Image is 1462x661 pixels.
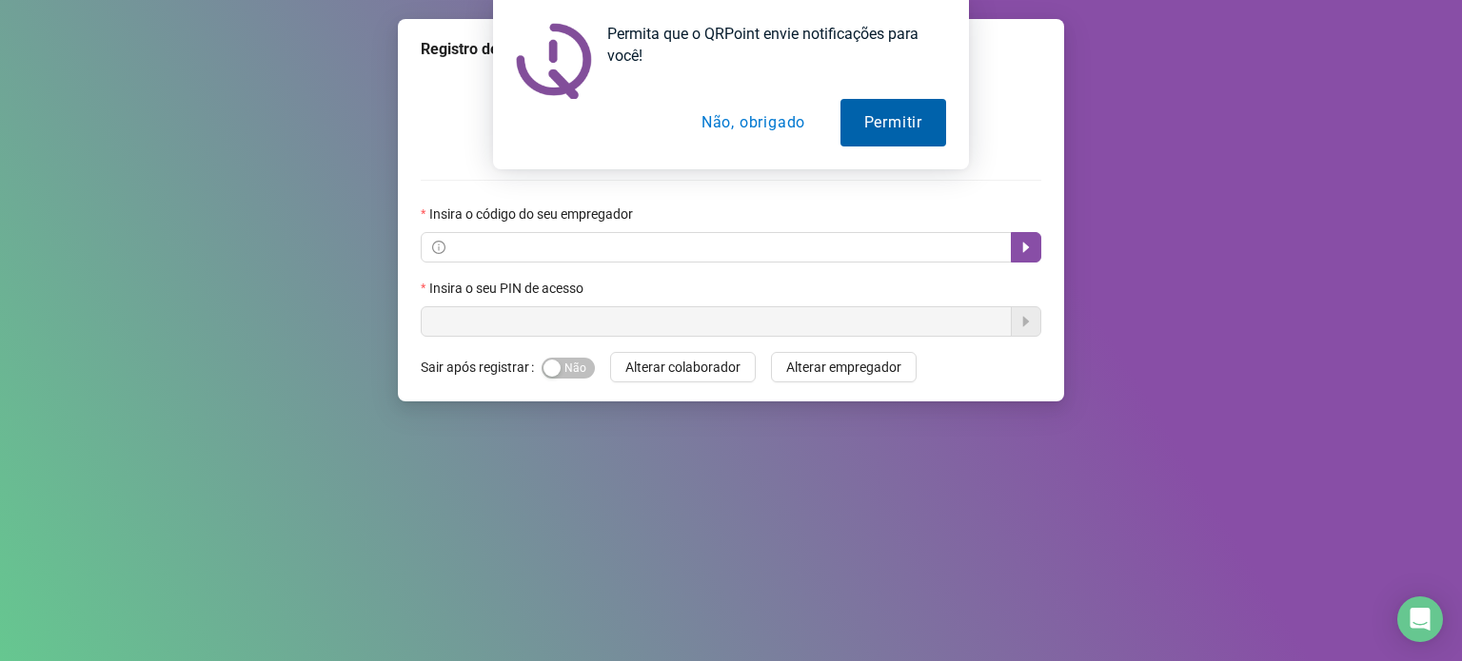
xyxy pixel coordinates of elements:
label: Insira o seu PIN de acesso [421,278,596,299]
button: Alterar colaborador [610,352,756,382]
label: Insira o código do seu empregador [421,204,645,224]
img: notification icon [516,23,592,99]
button: Alterar empregador [771,352,917,382]
button: Não, obrigado [678,99,829,146]
label: Sair após registrar [421,352,542,382]
button: Permitir [840,99,946,146]
span: info-circle [432,241,445,254]
span: Alterar empregador [786,357,901,378]
span: caret-right [1018,240,1034,255]
div: Permita que o QRPoint envie notificações para você! [592,23,946,67]
div: Open Intercom Messenger [1397,596,1443,642]
span: Alterar colaborador [625,357,741,378]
